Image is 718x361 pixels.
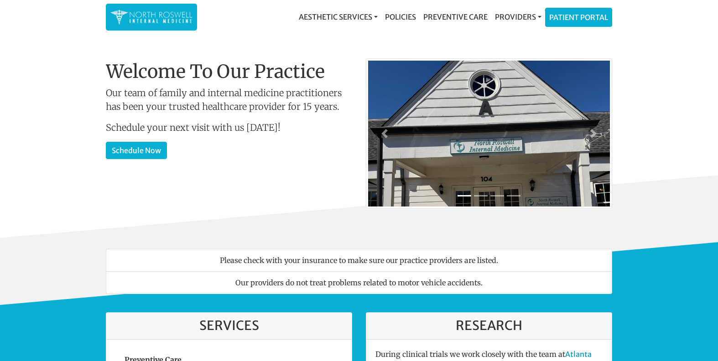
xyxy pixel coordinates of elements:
[295,8,381,26] a: Aesthetic Services
[106,61,352,83] h1: Welcome To Our Practice
[115,318,343,334] h3: Services
[106,249,612,272] li: Please check with your insurance to make sure our practice providers are listed.
[106,86,352,113] p: Our team of family and internal medicine practitioners has been your trusted healthcare provider ...
[546,8,612,26] a: Patient Portal
[420,8,491,26] a: Preventive Care
[381,8,420,26] a: Policies
[106,271,612,294] li: Our providers do not treat problems related to motor vehicle accidents.
[106,142,167,159] a: Schedule Now
[375,318,603,334] h3: Research
[106,121,352,134] p: Schedule your next visit with us [DATE]!
[110,8,193,26] img: North Roswell Internal Medicine
[491,8,545,26] a: Providers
